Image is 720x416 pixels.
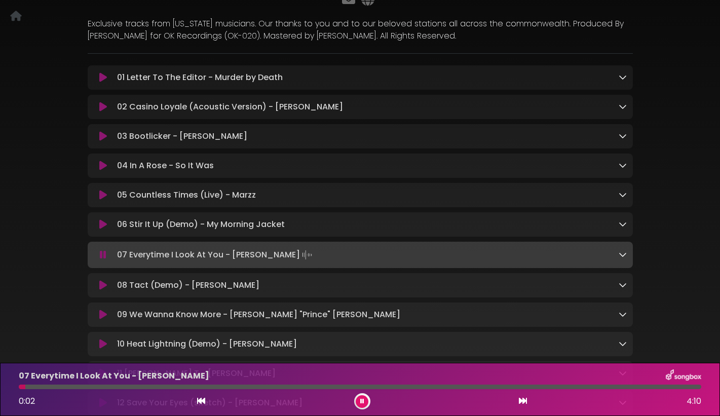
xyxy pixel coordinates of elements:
[117,248,314,262] p: 07 Everytime I Look At You - [PERSON_NAME]
[19,370,209,382] p: 07 Everytime I Look At You - [PERSON_NAME]
[117,279,259,291] p: 08 Tact (Demo) - [PERSON_NAME]
[117,218,285,231] p: 06 Stir It Up (Demo) - My Morning Jacket
[117,189,256,201] p: 05 Countless Times (Live) - Marzz
[300,248,314,262] img: waveform4.gif
[117,101,343,113] p: 02 Casino Loyale (Acoustic Version) - [PERSON_NAME]
[666,369,701,383] img: songbox-logo-white.png
[88,18,633,42] p: Exclusive tracks from [US_STATE] musicians. Our thanks to you and to our beloved stations all acr...
[117,338,297,350] p: 10 Heat Lightning (Demo) - [PERSON_NAME]
[117,160,214,172] p: 04 In A Rose - So It Was
[117,130,247,142] p: 03 Bootlicker - [PERSON_NAME]
[19,395,35,407] span: 0:02
[687,395,701,407] span: 4:10
[117,71,283,84] p: 01 Letter To The Editor - Murder by Death
[117,309,400,321] p: 09 We Wanna Know More - [PERSON_NAME] "Prince" [PERSON_NAME]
